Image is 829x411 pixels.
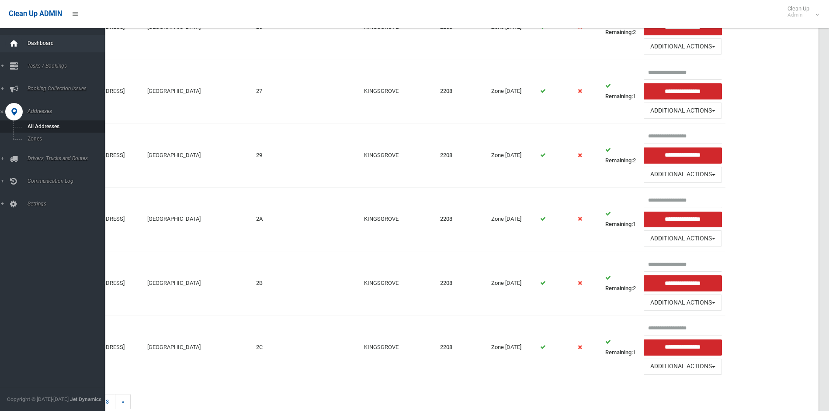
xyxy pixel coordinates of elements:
[437,59,488,123] td: 2208
[7,396,69,402] span: Copyright © [DATE]-[DATE]
[99,394,115,409] a: 3
[644,295,722,311] button: Additional Actions
[644,359,722,375] button: Additional Actions
[25,108,111,114] span: Addresses
[361,187,437,251] td: KINGSGROVE
[25,155,111,161] span: Drivers, Trucks and Routes
[437,187,488,251] td: 2208
[253,187,297,251] td: 2A
[25,201,111,207] span: Settings
[602,315,640,379] td: 1
[253,315,297,379] td: 2C
[644,167,722,183] button: Additional Actions
[9,10,62,18] span: Clean Up ADMIN
[488,251,537,315] td: Zone [DATE]
[144,315,253,379] td: [GEOGRAPHIC_DATA]
[361,59,437,123] td: KINGSGROVE
[605,157,633,164] strong: Remaining:
[144,187,253,251] td: [GEOGRAPHIC_DATA]
[437,251,488,315] td: 2208
[602,123,640,187] td: 2
[144,123,253,187] td: [GEOGRAPHIC_DATA]
[115,394,131,409] a: »
[644,230,722,247] button: Additional Actions
[602,59,640,123] td: 1
[605,285,633,291] strong: Remaining:
[602,187,640,251] td: 1
[602,251,640,315] td: 2
[644,103,722,119] button: Additional Actions
[605,93,633,99] strong: Remaining:
[144,251,253,315] td: [GEOGRAPHIC_DATA]
[25,40,111,46] span: Dashboard
[70,396,101,402] strong: Jet Dynamics
[144,59,253,123] td: [GEOGRAPHIC_DATA]
[644,38,722,55] button: Additional Actions
[253,251,297,315] td: 2B
[605,221,633,227] strong: Remaining:
[783,5,818,18] span: Clean Up
[25,136,104,142] span: Zones
[488,187,537,251] td: Zone [DATE]
[25,63,111,69] span: Tasks / Bookings
[488,59,537,123] td: Zone [DATE]
[25,86,111,92] span: Booking Collection Issues
[488,123,537,187] td: Zone [DATE]
[361,315,437,379] td: KINGSGROVE
[437,123,488,187] td: 2208
[437,315,488,379] td: 2208
[361,123,437,187] td: KINGSGROVE
[488,315,537,379] td: Zone [DATE]
[787,12,809,18] small: Admin
[605,349,633,356] strong: Remaining:
[361,251,437,315] td: KINGSGROVE
[253,123,297,187] td: 29
[253,59,297,123] td: 27
[605,29,633,35] strong: Remaining:
[25,123,104,130] span: All Addresses
[25,178,111,184] span: Communication Log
